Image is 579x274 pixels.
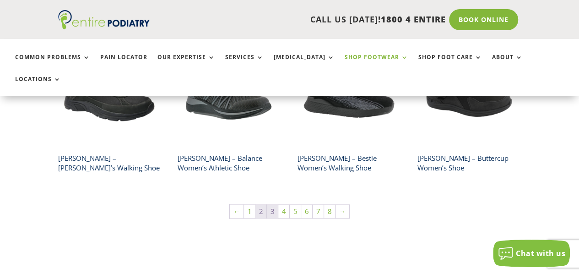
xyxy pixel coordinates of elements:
a: Entire Podiatry [58,22,150,31]
h2: [PERSON_NAME] – Bestie Women’s Walking Shoe [298,150,400,176]
a: About [492,54,523,74]
a: Common Problems [15,54,90,74]
a: Page 3 [267,204,278,218]
a: Shop Footwear [345,54,408,74]
a: ← [230,204,244,218]
a: Shop Foot Care [418,54,482,74]
a: balance drew shoe black athletic shoe entire podiatry[PERSON_NAME] – Balance Women’s Athletic Shoe [178,44,280,176]
span: Chat with us [516,248,565,258]
a: → [335,204,349,218]
nav: Product Pagination [58,203,521,223]
a: Page 1 [244,204,255,218]
a: Our Expertise [157,54,215,74]
img: logo (1) [58,10,150,29]
a: Services [225,54,264,74]
span: 1800 4 ENTIRE [381,14,446,25]
span: Page 2 [255,204,266,218]
a: Page 7 [313,204,324,218]
a: [MEDICAL_DATA] [274,54,335,74]
h2: [PERSON_NAME] – Buttercup Women’s Shoe [417,150,519,176]
a: aaron drew shoe black mens walking shoe entire podiatry[PERSON_NAME] – [PERSON_NAME]’s Walking Shoe [58,44,160,176]
h2: [PERSON_NAME] – Balance Women’s Athletic Shoe [178,150,280,176]
a: bestie drew shoe athletic walking shoe entire podiatry[PERSON_NAME] – Bestie Women’s Walking Shoe [298,44,400,176]
a: buttercup drew shoe black casual shoe entire podiatry[PERSON_NAME] – Buttercup Women’s Shoe [417,44,519,176]
p: CALL US [DATE]! [162,14,446,26]
a: Page 8 [324,204,335,218]
a: Page 6 [301,204,312,218]
a: Pain Locator [100,54,147,74]
a: Book Online [449,9,518,30]
a: Page 4 [278,204,289,218]
a: Page 5 [290,204,301,218]
button: Chat with us [493,240,570,267]
h2: [PERSON_NAME] – [PERSON_NAME]’s Walking Shoe [58,150,160,176]
a: Locations [15,76,61,96]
